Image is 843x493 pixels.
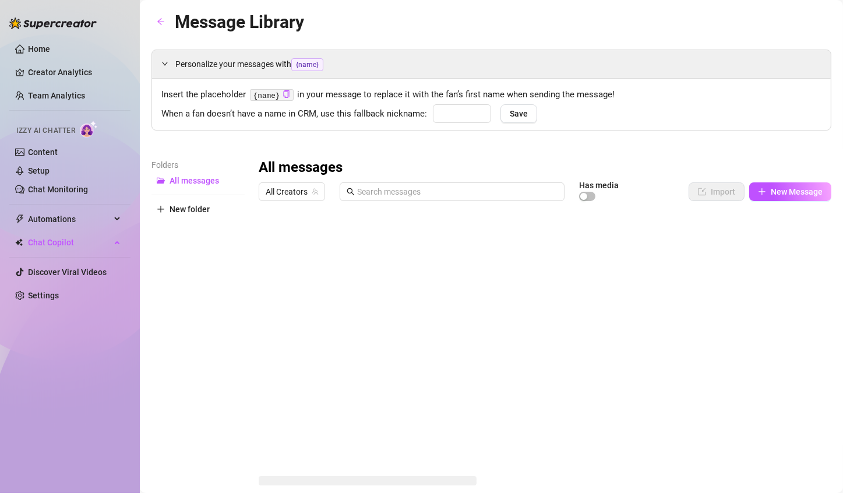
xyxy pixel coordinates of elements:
[510,109,528,118] span: Save
[9,17,97,29] img: logo-BBDzfeDw.svg
[250,89,294,101] code: {name}
[312,188,319,195] span: team
[266,183,318,200] span: All Creators
[28,233,111,252] span: Chat Copilot
[151,171,245,190] button: All messages
[771,187,823,196] span: New Message
[170,205,210,214] span: New folder
[28,147,58,157] a: Content
[28,185,88,194] a: Chat Monitoring
[80,121,98,138] img: AI Chatter
[157,177,165,185] span: folder-open
[175,58,821,71] span: Personalize your messages with
[157,17,165,26] span: arrow-left
[151,200,245,219] button: New folder
[170,176,219,185] span: All messages
[357,185,558,198] input: Search messages
[291,58,323,71] span: {name}
[28,210,111,228] span: Automations
[28,291,59,300] a: Settings
[28,63,121,82] a: Creator Analytics
[283,90,290,98] span: copy
[161,88,821,102] span: Insert the placeholder in your message to replace it with the fan’s first name when sending the m...
[151,159,245,171] article: Folders
[15,214,24,224] span: thunderbolt
[749,182,831,201] button: New Message
[28,166,50,175] a: Setup
[152,50,831,78] div: Personalize your messages with{name}
[28,44,50,54] a: Home
[175,8,304,36] article: Message Library
[259,159,343,177] h3: All messages
[28,91,85,100] a: Team Analytics
[161,60,168,67] span: expanded
[500,104,537,123] button: Save
[689,182,745,201] button: Import
[15,238,23,246] img: Chat Copilot
[161,107,427,121] span: When a fan doesn’t have a name in CRM, use this fallback nickname:
[283,90,290,99] button: Click to Copy
[157,205,165,213] span: plus
[347,188,355,196] span: search
[28,267,107,277] a: Discover Viral Videos
[579,182,619,189] article: Has media
[16,125,75,136] span: Izzy AI Chatter
[758,188,766,196] span: plus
